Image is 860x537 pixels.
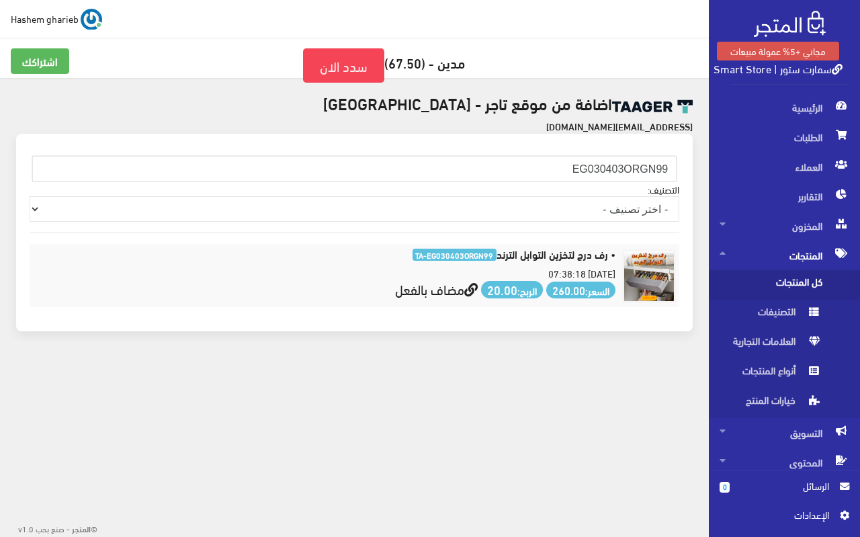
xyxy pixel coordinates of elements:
span: TA-EG030403ORGN99 [413,249,497,261]
div: © [5,520,97,537]
span: - صنع بحب v1.0 [18,521,70,536]
span: Hashem gharieb [11,10,79,27]
span: التصنيفات [720,300,822,329]
a: كل المنتجات [709,270,860,300]
a: العلامات التجارية [709,329,860,359]
span: 0 [720,482,730,493]
strong: المتجر [72,522,91,534]
h6: • رف درج لتخزين التوابل الترند [33,248,615,261]
span: الرسائل [740,479,829,493]
span: المخزون [720,211,849,241]
td: [DATE] 07:38:18 [30,245,619,307]
a: اﻹعدادات [720,507,849,529]
a: التصنيفات [709,300,860,329]
iframe: Drift Widget Chat Controller [16,445,67,496]
img: . [754,11,826,37]
a: التقارير [709,181,860,211]
a: الرئيسية [709,93,860,122]
a: العملاء [709,152,860,181]
a: أنواع المنتجات [709,359,860,388]
span: السعر: [546,282,615,298]
div: التصنيف: [16,134,693,331]
a: سدد الان [303,48,384,83]
a: سمارت ستور | Smart Store [714,58,843,78]
a: المخزون [709,211,860,241]
a: اشتراكك [11,48,69,74]
span: أنواع المنتجات [720,359,822,388]
span: الطلبات [720,122,849,152]
span: المنتجات [720,241,849,270]
a: الطلبات [709,122,860,152]
span: التسويق [720,418,849,448]
a: مجاني +5% عمولة مبيعات [717,42,839,60]
h2: اضافة من موقع تاجر - [GEOGRAPHIC_DATA] [16,94,693,114]
img: 307a1e3d-f002-4b08-87d5-ee2db3a02df3.png [622,249,676,303]
span: كل المنتجات [720,270,822,300]
strong: [EMAIL_ADDRESS][DOMAIN_NAME] [546,119,693,133]
span: المحتوى [720,448,849,477]
span: التقارير [720,181,849,211]
h5: مدين - (67.50) [11,48,698,83]
a: خيارات المنتج [709,388,860,418]
a: المنتجات [709,241,860,270]
span: العملاء [720,152,849,181]
a: المحتوى [709,448,860,477]
img: ... [81,9,102,30]
input: ابحث عن اسم أو كود المنتج [32,156,677,181]
a: 0 الرسائل [720,479,849,507]
span: الربح: [481,281,543,298]
a: مضاف بالفعل [395,276,478,301]
span: العلامات التجارية [720,329,822,359]
strong: 260.00 [552,282,585,298]
a: ... Hashem gharieb [11,8,102,30]
span: الرئيسية [720,93,849,122]
span: اﻹعدادات [730,507,828,522]
span: خيارات المنتج [720,388,822,418]
strong: 20.00 [487,280,517,298]
img: taager-logo-original.svg [612,99,693,114]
